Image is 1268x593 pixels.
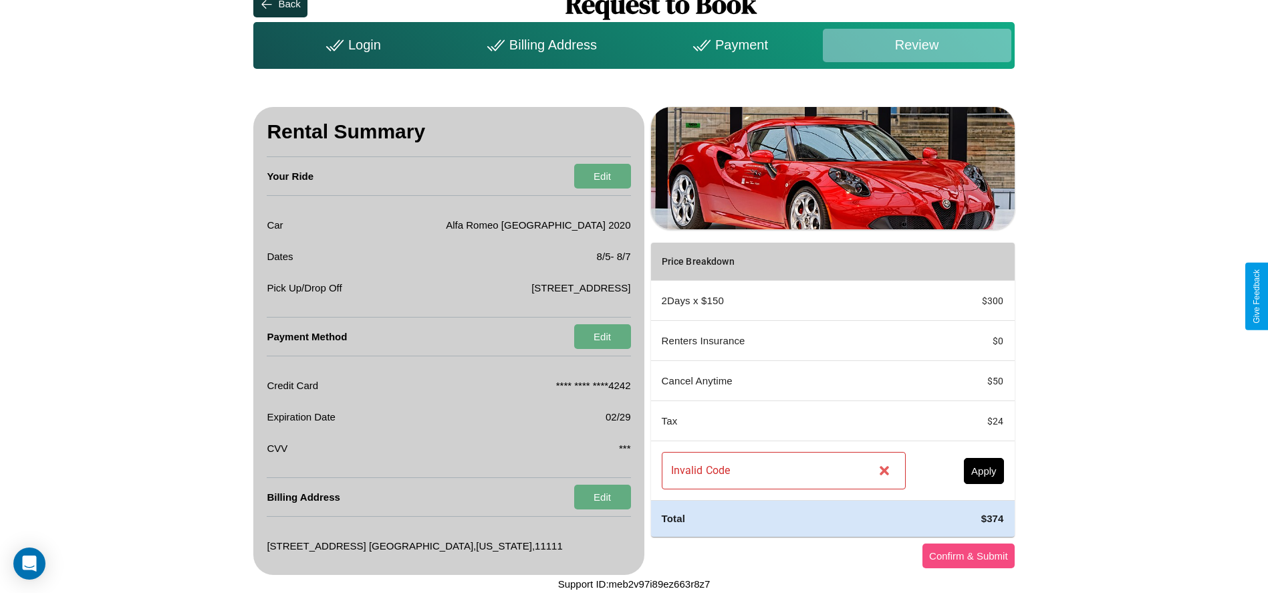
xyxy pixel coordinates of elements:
[922,544,1015,568] button: Confirm & Submit
[634,29,822,62] div: Payment
[267,439,287,457] p: CVV
[257,29,445,62] div: Login
[267,279,342,297] p: Pick Up/Drop Off
[446,216,630,234] p: Alfa Romeo [GEOGRAPHIC_DATA] 2020
[916,321,1015,361] td: $ 0
[267,107,630,157] h3: Rental Summary
[916,281,1015,321] td: $ 300
[267,216,283,234] p: Car
[267,157,313,195] h4: Your Ride
[662,412,906,430] p: Tax
[267,478,340,516] h4: Billing Address
[267,376,318,394] p: Credit Card
[916,401,1015,441] td: $ 24
[445,29,634,62] div: Billing Address
[662,511,906,525] h4: Total
[916,361,1015,401] td: $ 50
[267,247,293,265] p: Dates
[531,279,630,297] p: [STREET_ADDRESS]
[574,324,631,349] button: Edit
[964,458,1004,484] button: Apply
[927,511,1004,525] h4: $ 374
[662,291,906,310] p: 2 Days x $ 150
[267,318,347,356] h4: Payment Method
[267,408,336,426] p: Expiration Date
[574,164,631,189] button: Edit
[651,243,916,281] th: Price Breakdown
[651,243,1015,536] table: simple table
[558,575,711,593] p: Support ID: meb2v97i89ez663r8z7
[267,537,562,555] p: [STREET_ADDRESS] [GEOGRAPHIC_DATA] , [US_STATE] , 11111
[1252,269,1261,324] div: Give Feedback
[823,29,1011,62] div: Review
[662,332,906,350] p: Renters Insurance
[662,372,906,390] p: Cancel Anytime
[574,485,631,509] button: Edit
[606,408,631,426] p: 02/29
[13,548,45,580] div: Open Intercom Messenger
[597,247,631,265] p: 8 / 5 - 8 / 7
